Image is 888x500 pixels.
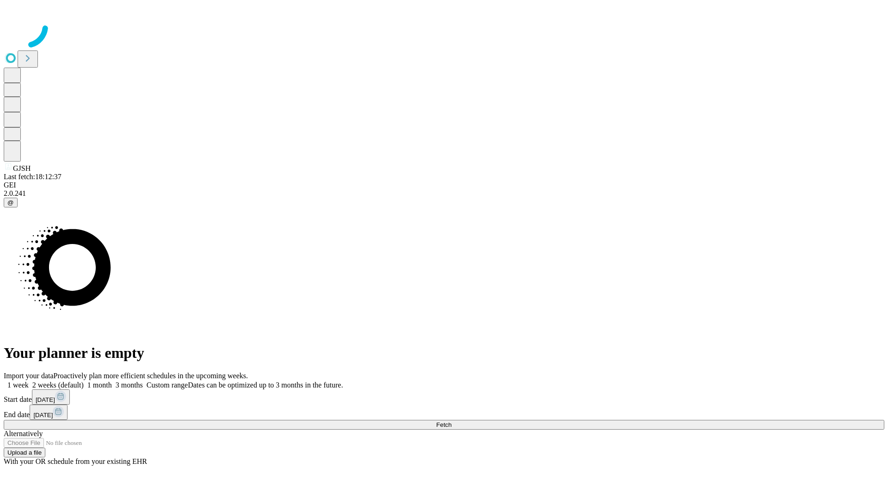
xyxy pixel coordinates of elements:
[4,344,884,362] h1: Your planner is empty
[147,381,188,389] span: Custom range
[54,372,248,380] span: Proactively plan more efficient schedules in the upcoming weeks.
[33,412,53,419] span: [DATE]
[30,405,68,420] button: [DATE]
[4,405,884,420] div: End date
[4,173,62,181] span: Last fetch: 18:12:37
[7,381,29,389] span: 1 week
[87,381,112,389] span: 1 month
[4,457,147,465] span: With your OR schedule from your existing EHR
[4,198,18,207] button: @
[4,389,884,405] div: Start date
[7,199,14,206] span: @
[32,381,84,389] span: 2 weeks (default)
[36,396,55,403] span: [DATE]
[4,420,884,430] button: Fetch
[32,389,70,405] button: [DATE]
[4,181,884,189] div: GEI
[436,421,451,428] span: Fetch
[4,430,43,437] span: Alternatively
[188,381,343,389] span: Dates can be optimized up to 3 months in the future.
[4,448,45,457] button: Upload a file
[13,164,31,172] span: GJSH
[4,189,884,198] div: 2.0.241
[116,381,143,389] span: 3 months
[4,372,54,380] span: Import your data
